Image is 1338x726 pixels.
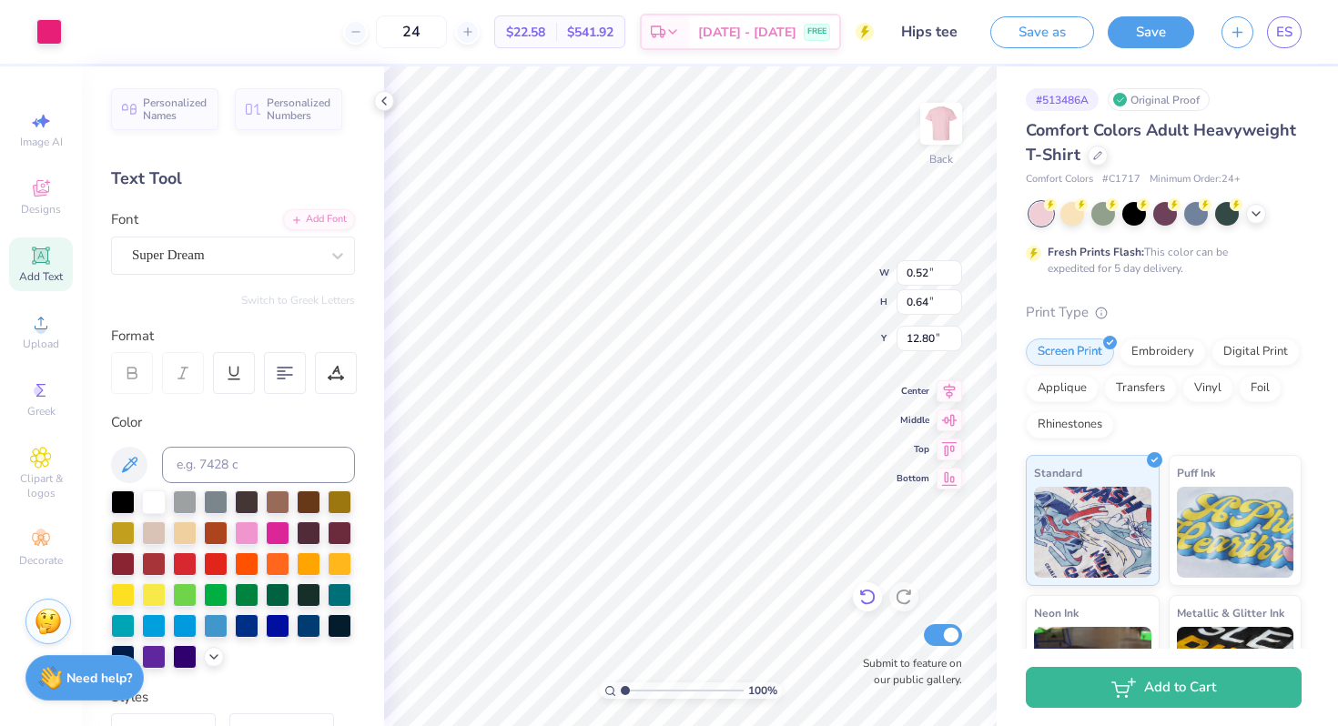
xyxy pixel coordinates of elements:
img: Metallic & Glitter Ink [1177,627,1294,718]
span: Decorate [19,553,63,568]
span: Minimum Order: 24 + [1150,172,1241,187]
div: Print Type [1026,302,1302,323]
div: Digital Print [1211,338,1300,366]
span: FREE [807,25,826,38]
a: ES [1267,16,1302,48]
img: Neon Ink [1034,627,1151,718]
span: Middle [897,414,929,427]
div: Text Tool [111,166,355,191]
span: Personalized Numbers [267,96,331,122]
strong: Fresh Prints Flash: [1048,245,1144,259]
label: Submit to feature on our public gallery. [853,655,962,688]
strong: Need help? [66,670,132,687]
span: [DATE] - [DATE] [698,23,796,42]
input: e.g. 7428 c [162,447,355,483]
span: # C1717 [1102,172,1140,187]
button: Save [1108,16,1194,48]
div: Screen Print [1026,338,1114,366]
div: # 513486A [1026,88,1099,111]
div: Back [929,151,953,167]
div: Color [111,412,355,433]
span: $22.58 [506,23,545,42]
span: Center [897,385,929,398]
input: – – [376,15,447,48]
img: Puff Ink [1177,487,1294,578]
div: Embroidery [1120,338,1206,366]
span: Upload [23,337,59,351]
div: Foil [1239,375,1282,402]
div: Rhinestones [1026,411,1114,439]
img: Standard [1034,487,1151,578]
span: Personalized Names [143,96,208,122]
div: Applique [1026,375,1099,402]
span: Designs [21,202,61,217]
div: Add Font [283,209,355,230]
span: ES [1276,22,1292,43]
span: Metallic & Glitter Ink [1177,603,1284,622]
div: Vinyl [1182,375,1233,402]
div: Format [111,326,357,347]
button: Switch to Greek Letters [241,293,355,308]
span: Comfort Colors Adult Heavyweight T-Shirt [1026,119,1296,166]
span: Image AI [20,135,63,149]
span: Standard [1034,463,1082,482]
span: Add Text [19,269,63,284]
button: Save as [990,16,1094,48]
span: Neon Ink [1034,603,1079,622]
div: Transfers [1104,375,1177,402]
span: Clipart & logos [9,471,73,500]
span: Puff Ink [1177,463,1215,482]
span: Top [897,443,929,456]
span: Greek [27,404,56,418]
img: Back [923,106,959,142]
div: Original Proof [1108,88,1210,111]
button: Add to Cart [1026,667,1302,708]
label: Font [111,209,138,230]
input: Untitled Design [887,14,977,50]
span: 100 % [748,682,777,699]
div: Styles [111,687,355,708]
div: This color can be expedited for 5 day delivery. [1048,244,1272,277]
span: $541.92 [567,23,613,42]
span: Bottom [897,472,929,485]
span: Comfort Colors [1026,172,1093,187]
